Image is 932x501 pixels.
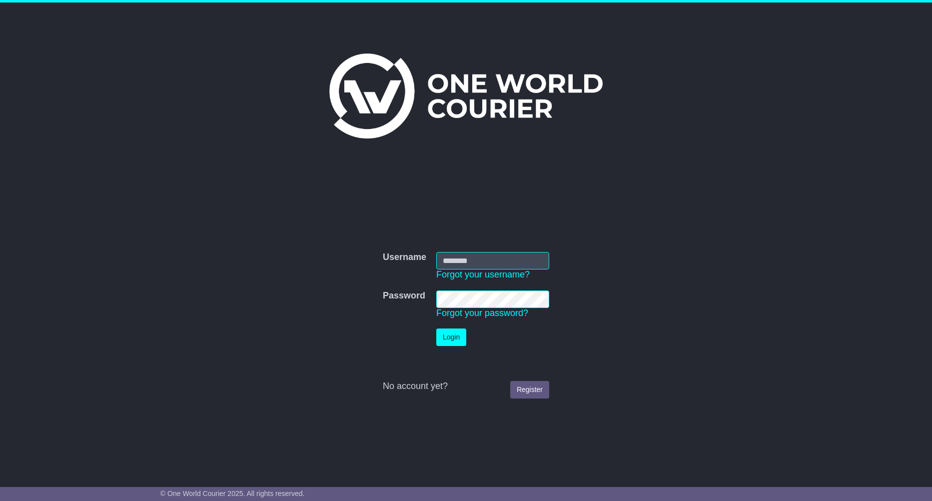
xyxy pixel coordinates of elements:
a: Register [510,381,549,398]
a: Forgot your username? [436,269,530,279]
label: Password [383,290,425,301]
a: Forgot your password? [436,308,528,318]
div: No account yet? [383,381,549,392]
label: Username [383,252,426,263]
img: One World [329,53,602,138]
span: © One World Courier 2025. All rights reserved. [160,489,305,497]
button: Login [436,328,466,346]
